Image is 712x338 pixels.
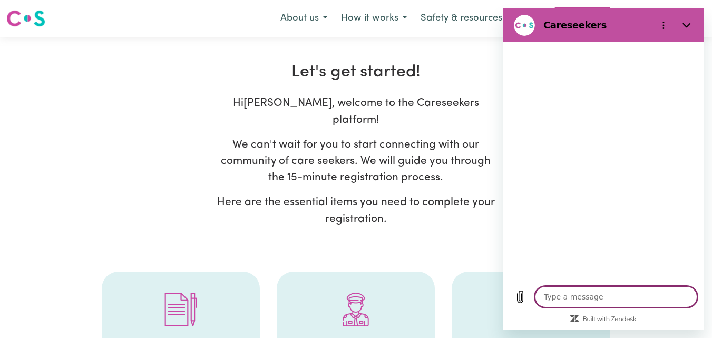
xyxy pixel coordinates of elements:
[214,95,498,128] p: Hi [PERSON_NAME] , welcome to the Careseekers platform!
[6,9,45,28] img: Careseekers logo
[6,6,45,31] a: Careseekers logo
[554,7,610,30] a: Find jobs
[615,7,706,30] button: My Account
[334,7,414,30] button: How it works
[214,194,498,227] p: Here are the essential items you need to complete your registration.
[274,7,334,30] button: About us
[503,8,704,330] iframe: Messaging window
[414,7,518,30] button: Safety & resources
[214,137,498,186] p: We can't wait for you to start connecting with our community of care seekers. We will guide you t...
[518,7,550,30] a: Blog
[66,62,647,82] h2: Let's get started!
